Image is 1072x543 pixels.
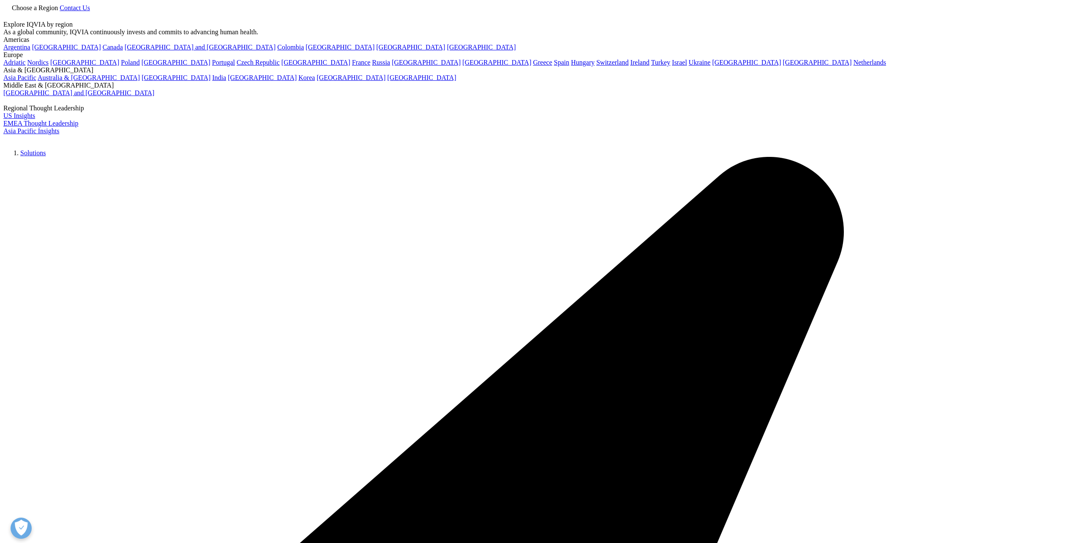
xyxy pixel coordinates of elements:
a: Czech Republic [237,59,280,66]
a: [GEOGRAPHIC_DATA] [316,74,385,81]
a: [GEOGRAPHIC_DATA] and [GEOGRAPHIC_DATA] [3,89,154,96]
a: Asia Pacific Insights [3,127,59,134]
a: Adriatic [3,59,25,66]
button: Open Preferences [11,518,32,539]
a: [GEOGRAPHIC_DATA] [306,44,374,51]
a: Solutions [20,149,46,156]
a: Australia & [GEOGRAPHIC_DATA] [38,74,140,81]
a: [GEOGRAPHIC_DATA] [392,59,461,66]
a: Poland [121,59,139,66]
div: Explore IQVIA by region [3,21,1069,28]
a: [GEOGRAPHIC_DATA] [712,59,781,66]
a: Turkey [651,59,671,66]
a: Russia [372,59,390,66]
a: [GEOGRAPHIC_DATA] and [GEOGRAPHIC_DATA] [125,44,276,51]
div: Regional Thought Leadership [3,104,1069,112]
a: Spain [554,59,569,66]
a: EMEA Thought Leadership [3,120,78,127]
a: Ukraine [689,59,711,66]
a: [GEOGRAPHIC_DATA] [783,59,852,66]
a: Colombia [277,44,304,51]
a: [GEOGRAPHIC_DATA] [50,59,119,66]
a: [GEOGRAPHIC_DATA] [32,44,101,51]
a: Nordics [27,59,49,66]
a: Canada [103,44,123,51]
span: Choose a Region [12,4,58,11]
a: Argentina [3,44,30,51]
a: Korea [298,74,315,81]
div: Middle East & [GEOGRAPHIC_DATA] [3,82,1069,89]
a: [GEOGRAPHIC_DATA] [447,44,516,51]
a: Ireland [630,59,649,66]
a: Israel [672,59,687,66]
a: Netherlands [854,59,886,66]
div: Americas [3,36,1069,44]
a: India [212,74,226,81]
div: Asia & [GEOGRAPHIC_DATA] [3,66,1069,74]
a: Portugal [212,59,235,66]
a: [GEOGRAPHIC_DATA] [462,59,531,66]
a: Switzerland [596,59,628,66]
a: [GEOGRAPHIC_DATA] [228,74,297,81]
a: Hungary [571,59,595,66]
a: US Insights [3,112,35,119]
a: Asia Pacific [3,74,36,81]
a: [GEOGRAPHIC_DATA] [376,44,445,51]
a: [GEOGRAPHIC_DATA] [142,59,210,66]
a: [GEOGRAPHIC_DATA] [142,74,210,81]
a: Greece [533,59,552,66]
a: [GEOGRAPHIC_DATA] [387,74,456,81]
a: Contact Us [60,4,90,11]
div: As a global community, IQVIA continuously invests and commits to advancing human health. [3,28,1069,36]
a: France [352,59,371,66]
div: Europe [3,51,1069,59]
a: [GEOGRAPHIC_DATA] [281,59,350,66]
